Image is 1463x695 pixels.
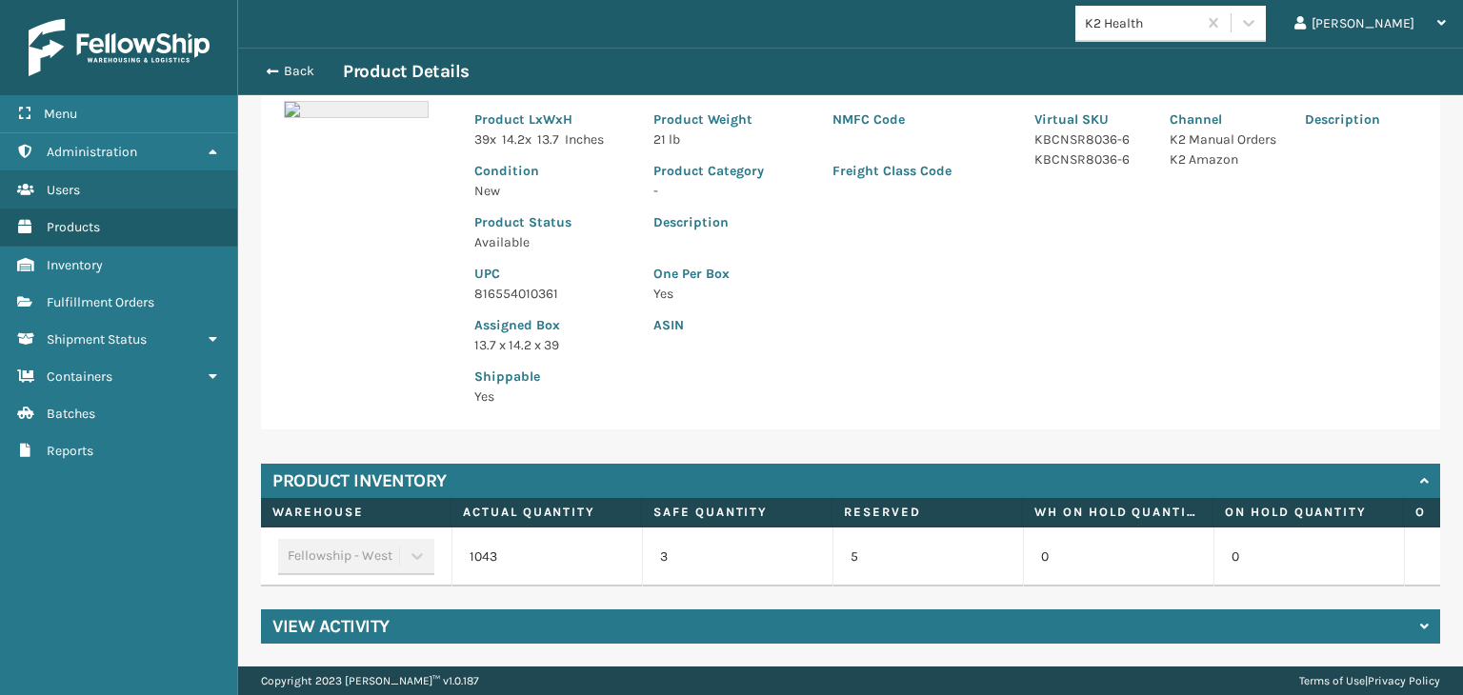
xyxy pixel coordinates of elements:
p: Product Category [653,161,810,181]
a: Terms of Use [1299,674,1365,687]
p: Product LxWxH [474,109,631,129]
span: Reports [47,443,93,459]
p: Yes [653,284,989,304]
p: KBCNSR8036-6 [1034,129,1147,149]
button: Back [255,63,343,80]
div: | [1299,666,1440,695]
td: 0 [1213,527,1404,586]
label: Safe Quantity [653,504,820,521]
p: Channel [1170,109,1282,129]
td: 3 [642,527,832,586]
span: 21 lb [653,131,680,148]
p: Description [653,212,989,232]
div: K2 Health [1085,13,1198,33]
span: 14.2 x [502,131,531,148]
p: Product Weight [653,109,810,129]
td: 1043 [451,527,642,586]
p: UPC [474,264,631,284]
img: 51104088640_40f294f443_o-scaled-700x700.jpg [284,101,429,118]
p: - [653,181,810,201]
span: Menu [44,106,77,122]
span: Administration [47,144,137,160]
p: Virtual SKU [1034,109,1147,129]
label: On Hold Quantity [1225,504,1392,521]
label: WH On hold quantity [1034,504,1201,521]
p: Available [474,232,631,252]
p: K2 Manual Orders [1170,129,1282,149]
span: 13.7 [537,131,559,148]
td: 0 [1023,527,1213,586]
p: Copyright 2023 [PERSON_NAME]™ v 1.0.187 [261,666,479,695]
p: Shippable [474,367,631,387]
p: K2 Amazon [1170,149,1282,169]
p: New [474,181,631,201]
span: Inventory [47,257,103,273]
h3: Product Details [343,60,470,83]
p: Condition [474,161,631,181]
p: Yes [474,387,631,407]
span: 39 x [474,131,496,148]
span: Users [47,182,80,198]
p: KBCNSR8036-6 [1034,149,1147,169]
h4: Product Inventory [272,469,447,492]
span: Batches [47,406,95,422]
span: Fulfillment Orders [47,294,154,310]
label: Reserved [844,504,1011,521]
p: Description [1305,109,1417,129]
p: Assigned Box [474,315,631,335]
label: Actual Quantity [463,504,630,521]
span: Containers [47,368,112,385]
p: NMFC Code [832,109,989,129]
h4: View Activity [272,615,390,638]
label: Warehouse [272,504,439,521]
p: 816554010361 [474,284,631,304]
a: Privacy Policy [1368,674,1440,687]
p: 13.7 x 14.2 x 39 [474,335,631,355]
span: Shipment Status [47,331,147,347]
span: Products [47,219,100,235]
p: Product Status [474,212,631,232]
img: logo [29,19,210,76]
p: ASIN [653,315,989,335]
p: Freight Class Code [832,161,989,181]
p: 5 [851,547,1006,566]
p: One Per Box [653,264,989,284]
span: Inches [565,131,604,148]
